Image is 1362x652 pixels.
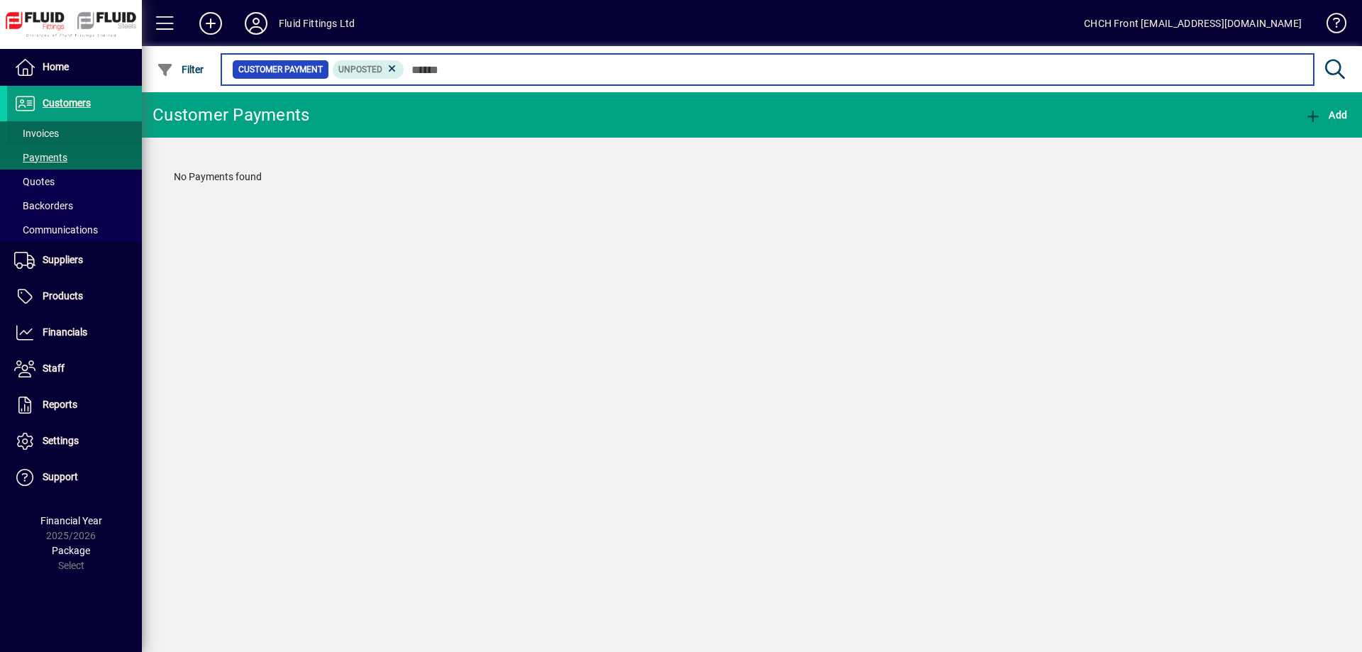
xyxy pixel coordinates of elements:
button: Filter [153,57,208,82]
span: Financial Year [40,515,102,526]
span: Communications [14,224,98,236]
span: Reports [43,399,77,410]
span: Unposted [338,65,382,74]
span: Payments [14,152,67,163]
a: Invoices [7,121,142,145]
a: Settings [7,424,142,459]
a: Financials [7,315,142,350]
span: Invoices [14,128,59,139]
a: Communications [7,218,142,242]
a: Backorders [7,194,142,218]
button: Add [1301,102,1351,128]
a: Payments [7,145,142,170]
a: Suppliers [7,243,142,278]
span: Customer Payment [238,62,323,77]
span: Quotes [14,176,55,187]
span: Customers [43,97,91,109]
a: Staff [7,351,142,387]
div: Fluid Fittings Ltd [279,12,355,35]
div: Customer Payments [153,104,309,126]
a: Products [7,279,142,314]
button: Profile [233,11,279,36]
span: Staff [43,363,65,374]
span: Settings [43,435,79,446]
span: Products [43,290,83,302]
a: Knowledge Base [1316,3,1344,49]
span: Add [1305,109,1347,121]
span: Filter [157,64,204,75]
div: CHCH Front [EMAIL_ADDRESS][DOMAIN_NAME] [1084,12,1302,35]
span: Financials [43,326,87,338]
a: Home [7,50,142,85]
a: Quotes [7,170,142,194]
span: Home [43,61,69,72]
a: Support [7,460,142,495]
button: Add [188,11,233,36]
a: Reports [7,387,142,423]
div: No Payments found [160,155,1344,199]
span: Support [43,471,78,482]
span: Package [52,545,90,556]
span: Suppliers [43,254,83,265]
mat-chip: Customer Payment Status: Unposted [333,60,404,79]
span: Backorders [14,200,73,211]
